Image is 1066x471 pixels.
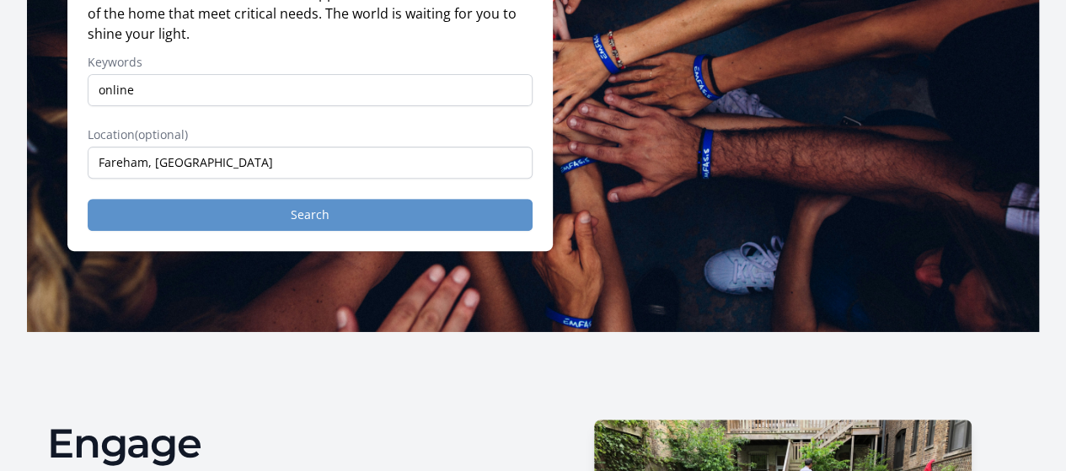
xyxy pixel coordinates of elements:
[135,126,188,142] span: (optional)
[88,199,533,231] button: Search
[88,147,533,179] input: Enter a location
[88,54,533,71] label: Keywords
[88,126,533,143] label: Location
[47,423,520,463] h2: Engage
